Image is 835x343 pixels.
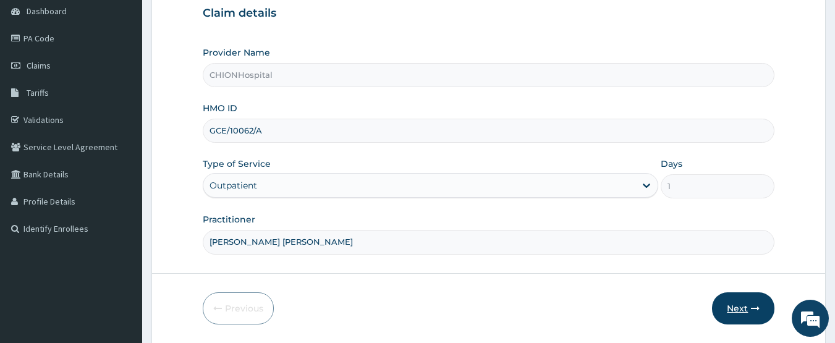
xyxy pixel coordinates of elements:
[661,158,682,170] label: Days
[27,60,51,71] span: Claims
[203,102,237,114] label: HMO ID
[203,119,775,143] input: Enter HMO ID
[203,292,274,324] button: Previous
[27,87,49,98] span: Tariffs
[712,292,774,324] button: Next
[203,213,255,226] label: Practitioner
[203,46,270,59] label: Provider Name
[27,6,67,17] span: Dashboard
[203,7,775,20] h3: Claim details
[210,179,257,192] div: Outpatient
[203,158,271,170] label: Type of Service
[203,230,775,254] input: Enter Name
